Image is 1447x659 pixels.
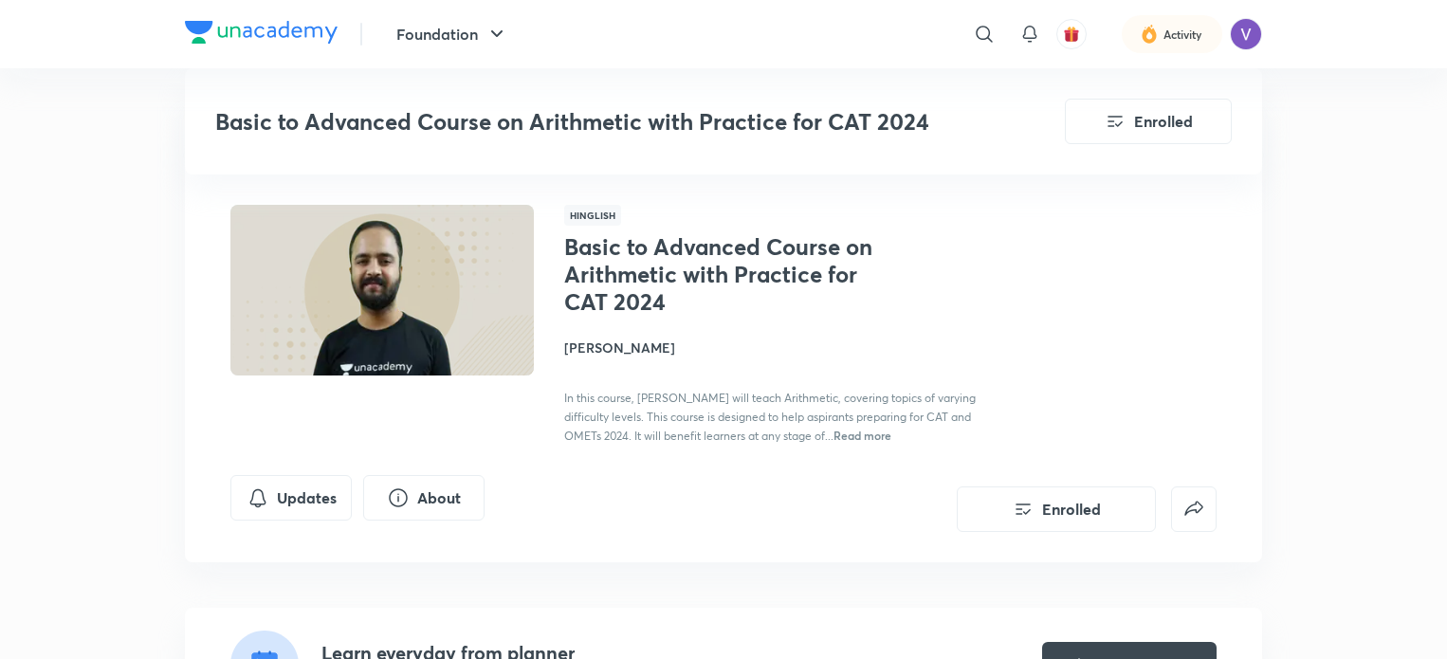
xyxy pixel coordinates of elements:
a: Company Logo [185,21,338,48]
button: About [363,475,485,521]
img: Company Logo [185,21,338,44]
button: Enrolled [957,486,1156,532]
img: Vatsal Kanodia [1230,18,1262,50]
img: avatar [1063,26,1080,43]
h3: Basic to Advanced Course on Arithmetic with Practice for CAT 2024 [215,108,958,136]
span: Read more [833,428,891,443]
button: avatar [1056,19,1087,49]
button: Updates [230,475,352,521]
h4: [PERSON_NAME] [564,338,989,357]
button: false [1171,486,1217,532]
img: activity [1141,23,1158,46]
button: Enrolled [1065,99,1232,144]
span: Hinglish [564,205,621,226]
h1: Basic to Advanced Course on Arithmetic with Practice for CAT 2024 [564,233,874,315]
span: In this course, [PERSON_NAME] will teach Arithmetic, covering topics of varying difficulty levels... [564,391,976,443]
button: Foundation [385,15,520,53]
img: Thumbnail [228,203,537,377]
